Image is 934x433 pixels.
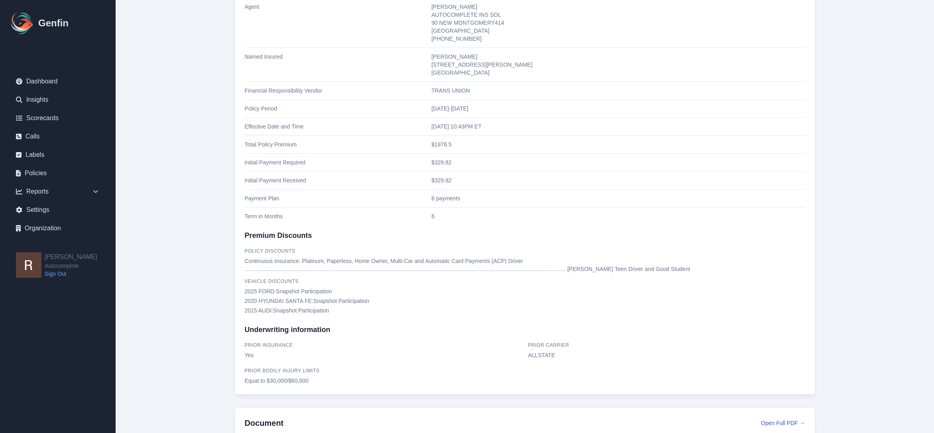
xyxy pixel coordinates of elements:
p: 6 [431,212,805,220]
p: [PERSON_NAME] AUTOCOMPLETE INS SOL 90 NEW MONTGOMERY414 [GEOGRAPHIC_DATA] [PHONE_NUMBER] [431,3,805,43]
p: $ 329.82 [431,158,805,166]
p: Equal to $30,000/$60,000 [245,377,522,385]
a: Sign Out [45,270,97,278]
p: Yes [245,351,522,359]
h2: [PERSON_NAME] [45,252,97,262]
p: TRANS UNION [431,87,805,95]
p: $ 1978.5 [431,140,805,148]
span: Prior Carrier [528,342,569,348]
a: Calls [10,129,106,144]
a: Organization [10,220,106,236]
span: Prior Insurance [245,342,293,348]
span: Autocomplete [45,262,97,270]
div: Reports [10,184,106,200]
span: Policy Discounts [245,248,295,254]
img: Rick Menesini [16,252,41,278]
a: Labels [10,147,106,163]
span: Named Insured [245,53,432,77]
a: Insights [10,92,106,108]
a: Open Full PDF → [761,419,805,427]
span: Term in Months [245,212,432,220]
h3: Underwriting information [245,324,805,335]
a: Dashboard [10,73,106,89]
img: Logo [10,10,35,36]
span: Financial Responsibility Vendor [245,87,432,95]
h1: Genfin [38,17,69,30]
p: ALLSTATE [528,351,805,359]
span: Vehicle Discounts [245,279,299,284]
a: Scorecards [10,110,106,126]
span: Effective Date and Time [245,123,432,130]
p: 2020 HYUNDAI SANTA FE : Snapshot Participation [245,297,805,305]
span: Total Policy Premium [245,140,432,148]
p: $ 329.82 [431,176,805,184]
p: 6 payments [431,194,805,202]
p: [PERSON_NAME] [STREET_ADDRESS][PERSON_NAME] [GEOGRAPHIC_DATA] [431,53,805,77]
p: 2025 FORD : Snapshot Participation [245,287,805,295]
p: 2015 AUDI : Snapshot Participation [245,306,805,314]
span: Prior Bodily Injury Limits [245,368,320,374]
p: Continuous Insurance: Platinum, Paperless, Home Owner, Multi-Car and Automatic Card Payments (ACP... [245,257,805,273]
span: Agent [245,3,432,43]
p: [DATE] - [DATE] [431,105,805,113]
span: Policy Period [245,105,432,113]
h2: Document [245,417,284,429]
h3: Premium Discounts [245,230,805,241]
span: Initial Payment Received [245,176,432,184]
a: Settings [10,202,106,218]
span: Payment Plan [245,194,432,202]
span: Initial Payment Required [245,158,432,166]
a: Policies [10,165,106,181]
p: [DATE] 10:43PM ET [431,123,805,130]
